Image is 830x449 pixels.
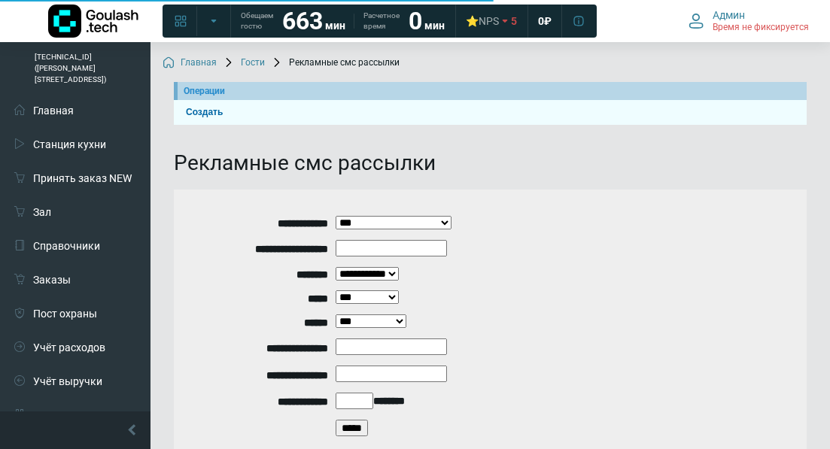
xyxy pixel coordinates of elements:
[409,7,422,35] strong: 0
[174,150,807,176] h1: Рекламные смс рассылки
[180,105,801,120] a: Создать
[241,11,273,32] span: Обещаем гостю
[511,14,517,28] span: 5
[48,5,138,38] img: Логотип компании Goulash.tech
[184,84,801,98] div: Операции
[457,8,526,35] a: ⭐NPS 5
[466,14,499,28] div: ⭐
[232,8,454,35] a: Обещаем гостю 663 мин Расчетное время 0 мин
[680,5,818,37] button: Админ Время не фиксируется
[538,14,544,28] span: 0
[363,11,400,32] span: Расчетное время
[282,7,323,35] strong: 663
[479,15,499,27] span: NPS
[325,20,345,32] span: мин
[544,14,552,28] span: ₽
[163,57,217,69] a: Главная
[424,20,445,32] span: мин
[713,22,809,34] span: Время не фиксируется
[529,8,561,35] a: 0 ₽
[713,8,745,22] span: Админ
[223,57,265,69] a: Гости
[271,57,400,69] span: Рекламные смс рассылки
